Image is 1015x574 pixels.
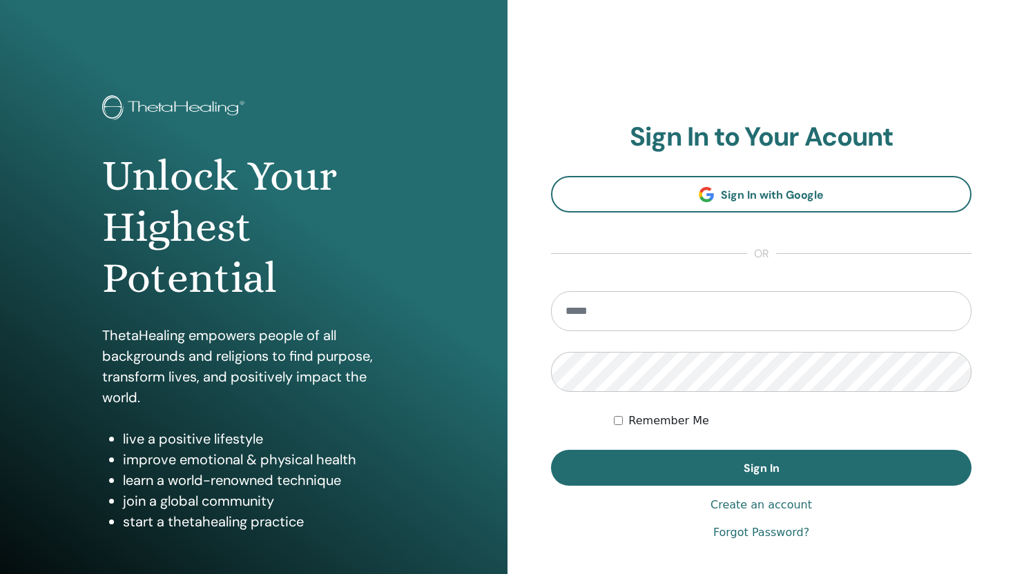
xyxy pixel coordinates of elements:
[123,470,406,491] li: learn a world-renowned technique
[102,325,406,408] p: ThetaHealing empowers people of all backgrounds and religions to find purpose, transform lives, a...
[551,176,971,212] a: Sign In with Google
[102,150,406,304] h1: Unlock Your Highest Potential
[628,413,709,429] label: Remember Me
[123,449,406,470] li: improve emotional & physical health
[123,511,406,532] li: start a thetahealing practice
[551,121,971,153] h2: Sign In to Your Acount
[614,413,971,429] div: Keep me authenticated indefinitely or until I manually logout
[123,491,406,511] li: join a global community
[123,428,406,449] li: live a positive lifestyle
[710,497,812,513] a: Create an account
[721,188,824,202] span: Sign In with Google
[747,246,776,262] span: or
[713,524,809,541] a: Forgot Password?
[551,450,971,486] button: Sign In
[744,461,780,475] span: Sign In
